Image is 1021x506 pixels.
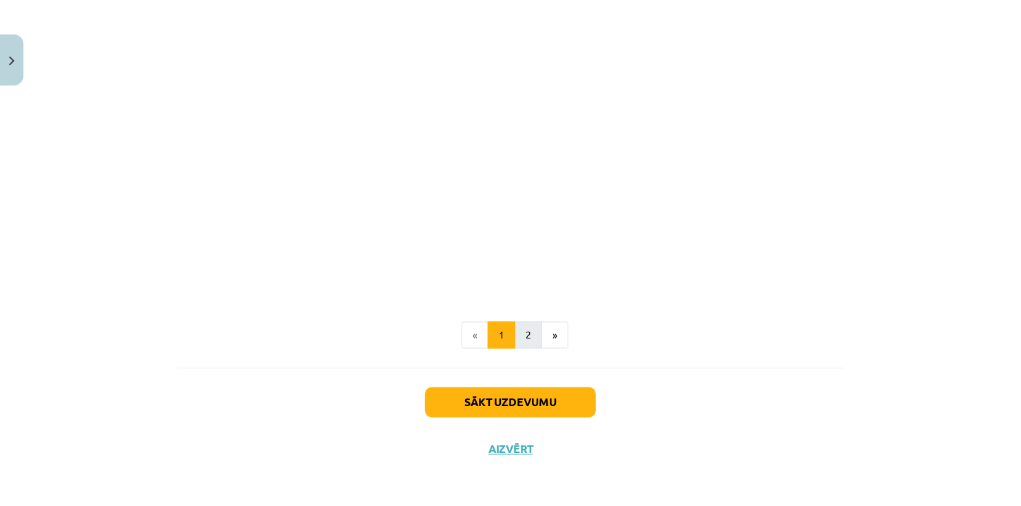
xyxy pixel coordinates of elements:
nav: Page navigation example [178,322,843,350]
button: 1 [488,322,515,350]
button: Sākt uzdevumu [425,387,596,418]
img: icon-close-lesson-0947bae3869378f0d4975bcd49f059093ad1ed9edebbc8119c70593378902aed.svg [9,57,14,65]
button: Aizvērt [484,443,537,456]
button: » [542,322,568,350]
button: 2 [515,322,542,350]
